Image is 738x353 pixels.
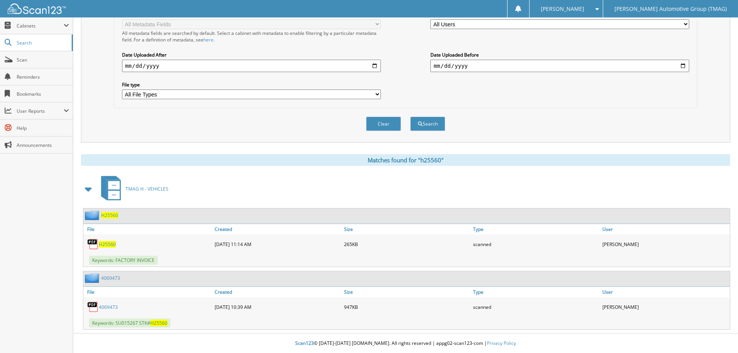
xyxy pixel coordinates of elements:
a: Size [342,287,471,297]
button: Clear [366,117,401,131]
span: Search [17,40,68,46]
a: 4069473 [101,275,120,281]
img: folder2.png [85,273,101,283]
span: [PERSON_NAME] [541,7,584,11]
label: File type [122,81,381,88]
a: Created [213,287,342,297]
a: Size [342,224,471,234]
a: here [203,36,213,43]
img: PDF.png [87,301,99,313]
div: [PERSON_NAME] [600,236,730,252]
span: Reminders [17,74,69,80]
span: Bookmarks [17,91,69,97]
div: scanned [471,236,600,252]
span: Keywords: SU015267 STK# [89,319,170,327]
div: Matches found for "h25560" [81,154,730,166]
a: H25560 [99,241,116,248]
button: Search [410,117,445,131]
div: © [DATE]-[DATE] [DOMAIN_NAME]. All rights reserved | appg02-scan123-com | [73,334,738,353]
span: H25560 [150,320,167,326]
div: 265KB [342,236,471,252]
span: Scan123 [295,340,314,346]
a: 4069473 [99,304,118,310]
a: File [83,287,213,297]
a: Type [471,224,600,234]
span: Cabinets [17,22,64,29]
label: Date Uploaded After [122,52,381,58]
span: Keywords: FACTORY INVOICE [89,256,158,265]
a: User [600,224,730,234]
div: All metadata fields are searched by default. Select a cabinet with metadata to enable filtering b... [122,30,381,43]
a: Type [471,287,600,297]
span: TMAG H - VEHICLES [126,186,169,192]
a: H25560 [101,212,118,219]
span: Help [17,125,69,131]
span: Scan [17,57,69,63]
div: scanned [471,299,600,315]
span: Announcements [17,142,69,148]
img: scan123-logo-white.svg [8,3,66,14]
a: File [83,224,213,234]
a: TMAG H - VEHICLES [96,174,169,204]
div: [DATE] 11:14 AM [213,236,342,252]
a: Privacy Policy [487,340,516,346]
img: PDF.png [87,238,99,250]
img: folder2.png [85,210,101,220]
a: Created [213,224,342,234]
label: Date Uploaded Before [430,52,689,58]
iframe: Chat Widget [699,316,738,353]
span: [PERSON_NAME] Automotive Group (TMAG) [614,7,727,11]
span: User Reports [17,108,64,114]
input: start [122,60,381,72]
a: User [600,287,730,297]
input: end [430,60,689,72]
div: 947KB [342,299,471,315]
div: [DATE] 10:39 AM [213,299,342,315]
div: [PERSON_NAME] [600,299,730,315]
